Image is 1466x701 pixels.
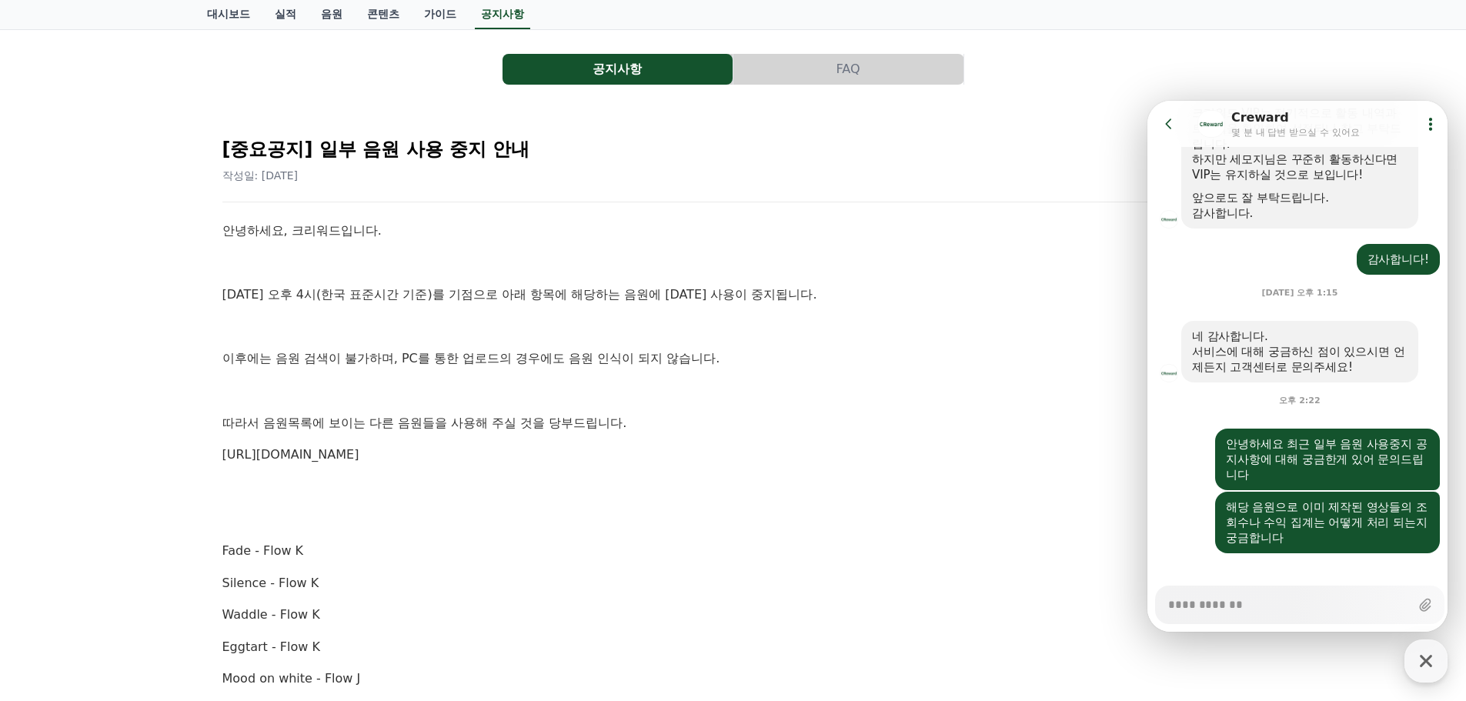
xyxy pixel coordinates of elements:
iframe: Channel chat [1147,101,1448,632]
a: [URL][DOMAIN_NAME] [222,447,359,462]
p: Waddle - Flow K [222,605,1244,625]
p: Eggtart - Flow K [222,637,1244,657]
p: 이후에는 음원 검색이 불가하며, PC를 통한 업로드의 경우에도 음원 인식이 되지 않습니다. [222,349,1244,369]
p: 안녕하세요, 크리워드입니다. [222,221,1244,241]
button: 공지사항 [503,54,733,85]
a: 공지사항 [503,54,733,85]
span: 작성일: [DATE] [222,169,299,182]
p: Silence - Flow K [222,573,1244,593]
p: 따라서 음원목록에 보이는 다른 음원들을 사용해 주실 것을 당부드립니다. [222,413,1244,433]
button: FAQ [733,54,963,85]
p: [DATE] 오후 4시(한국 표준시간 기준)를 기점으로 아래 항목에 해당하는 음원에 [DATE] 사용이 중지됩니다. [222,285,1244,305]
h2: [중요공지] 일부 음원 사용 중지 안내 [222,137,1244,162]
p: Fade - Flow K [222,541,1244,561]
p: Mood on white - Flow J [222,669,1244,689]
